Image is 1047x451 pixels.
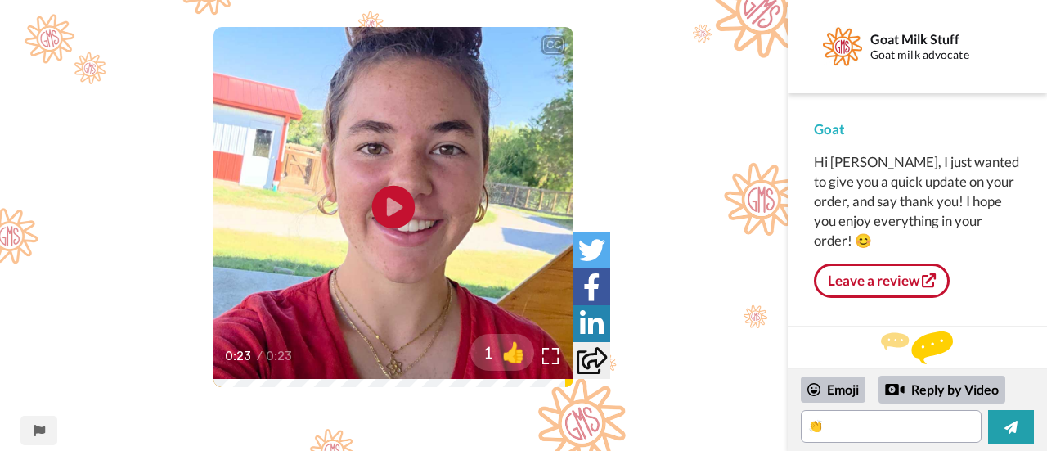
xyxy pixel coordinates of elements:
div: Goat Milk Stuff [870,31,1020,47]
div: Reply by Video [878,376,1005,404]
div: CC [543,37,564,53]
img: message.svg [881,331,953,364]
span: / [257,346,263,366]
div: Reply by Video [885,380,905,399]
div: Goat milk advocate [870,48,1020,62]
textarea: 👏 [801,410,982,443]
div: Emoji [801,377,865,403]
span: 👍 [493,339,534,365]
span: 1 [470,341,493,363]
img: Profile Image [823,27,862,66]
a: Leave a review [814,264,950,298]
button: 1👍 [470,334,534,371]
span: 0:23 [225,346,254,366]
span: 0:23 [266,346,294,366]
div: Send Goat a reply. [810,355,1025,367]
div: Hi [PERSON_NAME], I just wanted to give you a quick update on your order, and say thank you! I ho... [814,152,1021,250]
div: Goat [814,120,1021,139]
